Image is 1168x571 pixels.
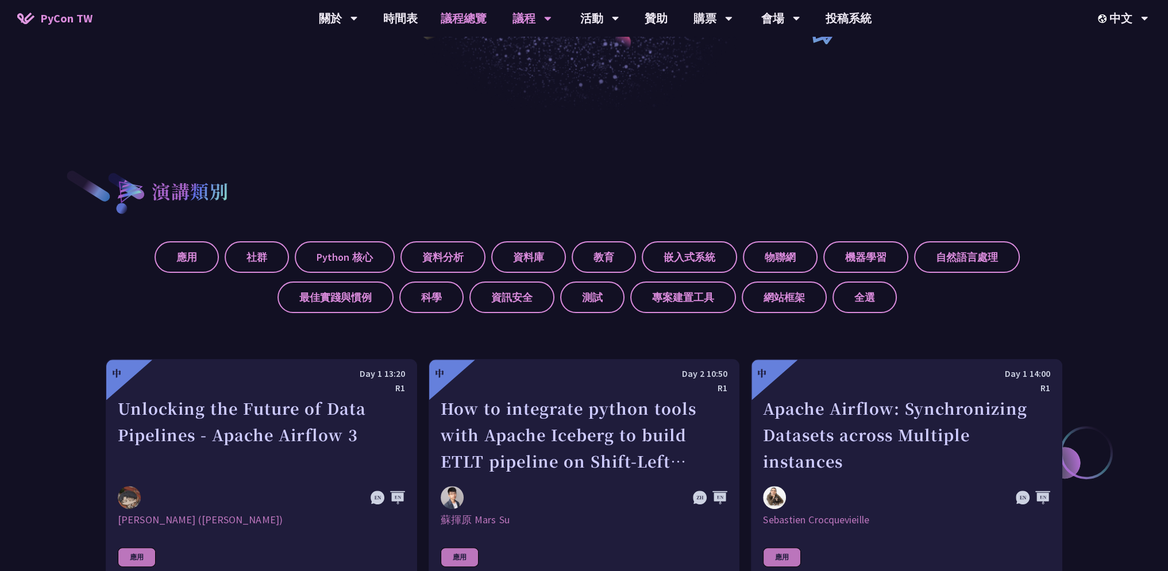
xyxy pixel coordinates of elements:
[441,547,479,567] div: 應用
[630,281,736,313] label: 專案建置工具
[742,281,827,313] label: 網站框架
[441,366,728,381] div: Day 2 10:50
[491,241,566,273] label: 資料庫
[642,241,737,273] label: 嵌入式系統
[399,281,464,313] label: 科學
[118,547,156,567] div: 應用
[743,241,818,273] label: 物聯網
[118,395,405,474] div: Unlocking the Future of Data Pipelines - Apache Airflow 3
[155,241,219,273] label: 應用
[441,381,728,395] div: R1
[277,281,394,313] label: 最佳實踐與慣例
[6,4,104,33] a: PyCon TW
[763,547,801,567] div: 應用
[118,513,405,527] div: [PERSON_NAME] ([PERSON_NAME])
[1098,14,1109,23] img: Locale Icon
[763,486,786,509] img: Sebastien Crocquevieille
[118,486,141,509] img: 李唯 (Wei Lee)
[441,486,464,509] img: 蘇揮原 Mars Su
[441,513,728,527] div: 蘇揮原 Mars Su
[757,366,766,380] div: 中
[106,169,152,213] img: heading-bullet
[914,241,1020,273] label: 自然語言處理
[225,241,289,273] label: 社群
[763,513,1050,527] div: Sebastien Crocquevieille
[832,281,897,313] label: 全選
[469,281,554,313] label: 資訊安全
[40,10,92,27] span: PyCon TW
[118,381,405,395] div: R1
[118,366,405,381] div: Day 1 13:20
[152,177,229,205] h2: 演講類別
[295,241,395,273] label: Python 核心
[435,366,444,380] div: 中
[763,395,1050,474] div: Apache Airflow: Synchronizing Datasets across Multiple instances
[572,241,636,273] label: 教育
[823,241,908,273] label: 機器學習
[400,241,485,273] label: 資料分析
[441,395,728,474] div: How to integrate python tools with Apache Iceberg to build ETLT pipeline on Shift-Left Architecture
[763,366,1050,381] div: Day 1 14:00
[17,13,34,24] img: Home icon of PyCon TW 2025
[560,281,625,313] label: 測試
[112,366,121,380] div: 中
[763,381,1050,395] div: R1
